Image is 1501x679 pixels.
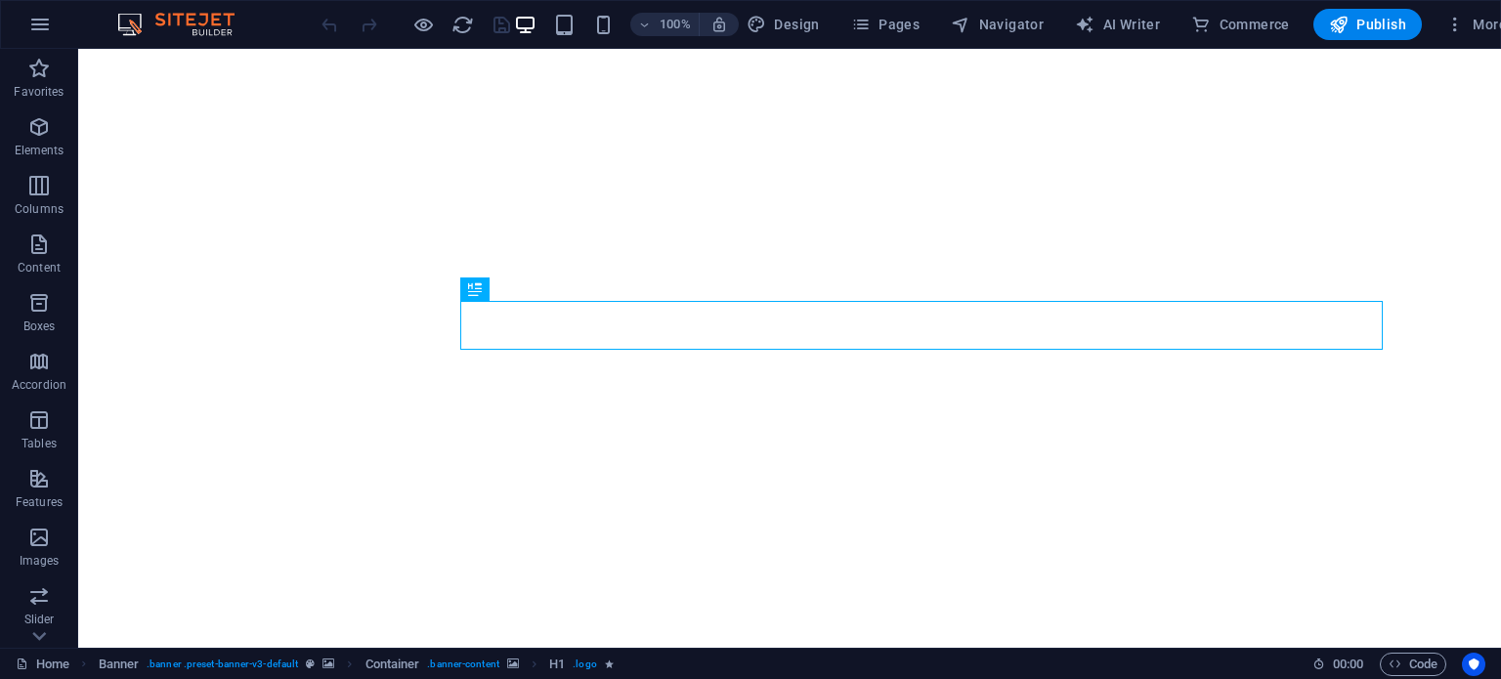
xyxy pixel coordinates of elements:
[710,16,728,33] i: On resize automatically adjust zoom level to fit chosen device.
[1191,15,1290,34] span: Commerce
[15,143,64,158] p: Elements
[1312,653,1364,676] h6: Session time
[16,653,69,676] a: Click to cancel selection. Double-click to open Pages
[411,13,435,36] button: Click here to leave preview mode and continue editing
[739,9,828,40] button: Design
[951,15,1044,34] span: Navigator
[605,658,614,669] i: Element contains an animation
[18,260,61,276] p: Content
[20,553,60,569] p: Images
[14,84,64,100] p: Favorites
[1313,9,1422,40] button: Publish
[322,658,334,669] i: This element contains a background
[851,15,920,34] span: Pages
[1389,653,1437,676] span: Code
[450,13,474,36] button: reload
[112,13,259,36] img: Editor Logo
[306,658,315,669] i: This element is a customizable preset
[1380,653,1446,676] button: Code
[99,653,614,676] nav: breadcrumb
[15,201,64,217] p: Columns
[1067,9,1168,40] button: AI Writer
[99,653,140,676] span: Click to select. Double-click to edit
[23,318,56,334] p: Boxes
[147,653,298,676] span: . banner .preset-banner-v3-default
[1075,15,1160,34] span: AI Writer
[843,9,927,40] button: Pages
[12,377,66,393] p: Accordion
[427,653,498,676] span: . banner-content
[451,14,474,36] i: Reload page
[747,15,820,34] span: Design
[549,653,565,676] span: Click to select. Double-click to edit
[1333,653,1363,676] span: 00 00
[1183,9,1298,40] button: Commerce
[1347,657,1350,671] span: :
[943,9,1051,40] button: Navigator
[739,9,828,40] div: Design (Ctrl+Alt+Y)
[1329,15,1406,34] span: Publish
[630,13,700,36] button: 100%
[660,13,691,36] h6: 100%
[21,436,57,451] p: Tables
[16,494,63,510] p: Features
[24,612,55,627] p: Slider
[365,653,420,676] span: Click to select. Double-click to edit
[1462,653,1485,676] button: Usercentrics
[507,658,519,669] i: This element contains a background
[573,653,596,676] span: . logo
